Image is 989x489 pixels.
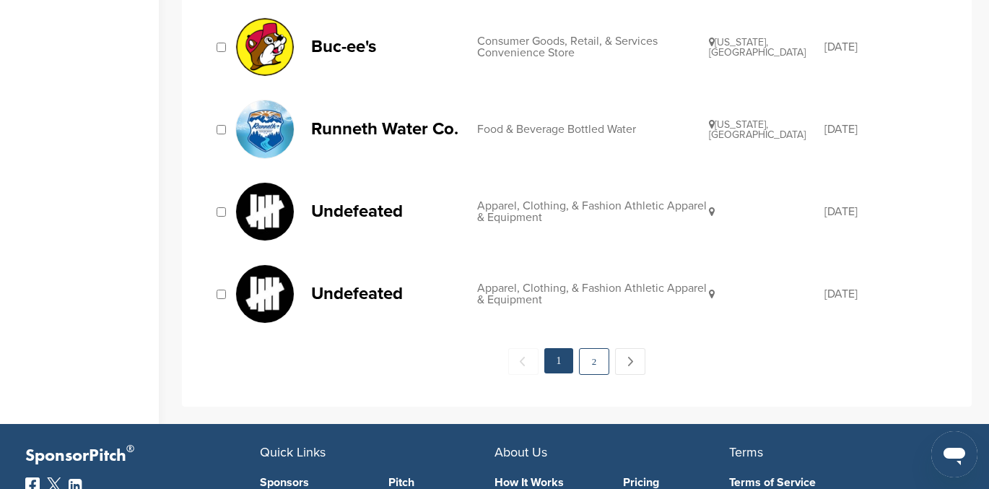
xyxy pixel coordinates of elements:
a: 0f32f12f3eca8b48392ef9f7e85165e4 Undefeated Apparel, Clothing, & Fashion Athletic Apparel & Equip... [235,264,940,324]
iframe: Button to launch messaging window [931,431,977,477]
p: Runneth Water Co. [311,120,463,138]
a: Runnerh logo Runneth Water Co. Food & Beverage Bottled Water [US_STATE], [GEOGRAPHIC_DATA] [DATE] [235,100,940,159]
div: [US_STATE], [GEOGRAPHIC_DATA] [709,37,824,58]
div: [US_STATE], [GEOGRAPHIC_DATA] [709,119,824,140]
a: How It Works [494,477,601,488]
div: Apparel, Clothing, & Fashion Athletic Apparel & Equipment [477,282,709,306]
p: SponsorPitch [25,446,260,467]
span: Quick Links [260,444,326,460]
em: 1 [544,348,573,373]
a: 2 [579,348,609,375]
span: ® [126,440,134,458]
a: Pricing [623,477,730,488]
img: Mn5j7abd 400x400 [236,18,294,76]
span: Terms [729,444,763,460]
span: ← Previous [508,348,539,375]
a: Next → [615,348,645,375]
p: Undefeated [311,285,463,303]
div: [DATE] [824,288,940,300]
a: 0f32f12f3eca8b48392ef9f7e85165e4 Undefeated Apparel, Clothing, & Fashion Athletic Apparel & Equip... [235,182,940,241]
img: 0f32f12f3eca8b48392ef9f7e85165e4 [236,183,294,241]
a: Pitch [388,477,495,488]
div: [DATE] [824,41,940,53]
div: [DATE] [824,206,940,217]
div: [DATE] [824,124,940,135]
p: Undefeated [311,202,463,220]
div: Consumer Goods, Retail, & Services Convenience Store [477,35,709,59]
a: Mn5j7abd 400x400 Buc-ee's Consumer Goods, Retail, & Services Convenience Store [US_STATE], [GEOGR... [235,17,940,77]
p: Buc-ee's [311,38,463,56]
div: Apparel, Clothing, & Fashion Athletic Apparel & Equipment [477,200,709,223]
a: Terms of Service [729,477,942,488]
span: About Us [494,444,547,460]
img: 0f32f12f3eca8b48392ef9f7e85165e4 [236,265,294,323]
img: Runnerh logo [236,100,294,158]
div: Food & Beverage Bottled Water [477,124,709,135]
a: Sponsors [260,477,367,488]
